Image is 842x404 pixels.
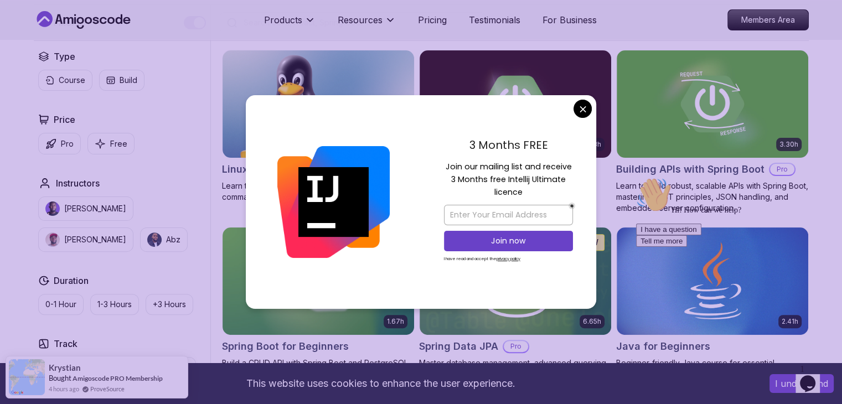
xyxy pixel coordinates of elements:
h2: Java for Beginners [616,339,710,354]
p: Learn the fundamentals of Linux and how to use the command line [222,180,415,203]
img: instructor img [45,201,60,216]
p: 1.67h [387,317,404,326]
button: Pro [38,133,81,154]
p: Members Area [728,10,808,30]
p: Course [59,75,85,86]
h2: Type [54,50,75,63]
p: 6.65h [583,317,601,326]
p: 3.30h [779,140,798,149]
img: instructor img [147,232,162,247]
span: Hi! How can we help? [4,33,110,42]
img: provesource social proof notification image [9,359,45,395]
p: [PERSON_NAME] [64,203,126,214]
button: Products [264,13,316,35]
a: Spring Boot for Beginners card1.67hNEWSpring Boot for BeginnersBuild a CRUD API with Spring Boot ... [222,227,415,380]
img: Java for Beginners card [617,227,808,335]
h2: Building APIs with Spring Boot [616,162,764,177]
p: Products [264,13,302,27]
img: Linux Fundamentals card [223,50,414,158]
h2: Instructors [56,177,100,190]
a: Advanced Spring Boot card5.18hAdvanced Spring BootProDive deep into Spring Boot with our advanced... [419,50,612,214]
div: 👋Hi! How can we help?I have a questionTell me more [4,4,204,74]
p: Beginner-friendly Java course for essential programming skills and application development [616,358,809,380]
p: Resources [338,13,383,27]
img: Spring Boot for Beginners card [223,227,414,335]
p: Master database management, advanced querying, and expert data handling with ease [419,358,612,380]
p: Pro [504,341,528,352]
p: Pro [770,164,794,175]
h2: Spring Boot for Beginners [222,339,349,354]
button: Course [38,70,92,91]
a: For Business [543,13,597,27]
p: Build a CRUD API with Spring Boot and PostgreSQL database using Spring Data JPA and Spring AI [222,358,415,380]
p: Learn to build robust, scalable APIs with Spring Boot, mastering REST principles, JSON handling, ... [616,180,809,214]
iframe: chat widget [795,360,831,393]
a: Building APIs with Spring Boot card3.30hBuilding APIs with Spring BootProLearn to build robust, s... [616,50,809,214]
h2: Linux Fundamentals [222,162,320,177]
button: Accept cookies [769,374,834,393]
button: Tell me more [4,63,55,74]
button: Build [99,70,144,91]
p: 1-3 Hours [97,299,132,310]
img: Advanced Spring Boot card [420,50,611,158]
p: 0-1 Hour [45,299,76,310]
p: Abz [166,234,180,245]
a: Amigoscode PRO Membership [73,374,163,382]
button: Resources [338,13,396,35]
a: Linux Fundamentals card6.00hLinux FundamentalsProLearn the fundamentals of Linux and how to use t... [222,50,415,203]
div: This website uses cookies to enhance the user experience. [8,371,753,396]
button: 0-1 Hour [38,294,84,315]
img: instructor img [45,232,60,247]
h2: Spring Data JPA [419,339,498,354]
button: I have a question [4,51,70,63]
p: Pro [61,138,74,149]
span: krystian [49,363,81,372]
a: ProveSource [90,384,125,393]
button: instructor imgAbz [140,227,188,252]
button: 1-3 Hours [90,294,139,315]
button: +3 Hours [146,294,193,315]
a: Testimonials [469,13,520,27]
button: instructor img[PERSON_NAME] [38,196,133,221]
p: Free [110,138,127,149]
img: Building APIs with Spring Boot card [617,50,808,158]
h2: Duration [54,274,89,287]
button: instructor img[PERSON_NAME] [38,227,133,252]
h2: Price [54,113,75,126]
p: +3 Hours [153,299,186,310]
p: Build [120,75,137,86]
a: Members Area [727,9,809,30]
button: Free [87,133,135,154]
a: Java for Beginners card2.41hJava for BeginnersBeginner-friendly Java course for essential program... [616,227,809,380]
iframe: chat widget [632,173,831,354]
h2: Track [54,337,78,350]
img: :wave: [4,4,40,40]
p: [PERSON_NAME] [64,234,126,245]
span: Bought [49,374,71,382]
span: 4 hours ago [49,384,79,393]
a: Pricing [418,13,447,27]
